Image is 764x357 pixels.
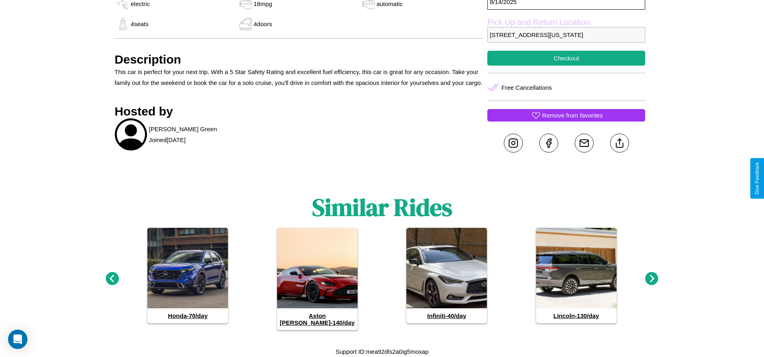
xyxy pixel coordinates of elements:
h3: Hosted by [115,105,484,118]
p: Remove from favorites [542,110,603,121]
p: Free Cancellations [501,82,552,93]
p: Joined [DATE] [149,134,186,145]
img: gas [238,18,254,30]
h4: Honda - 70 /day [147,308,228,323]
h4: Lincoln - 130 /day [536,308,617,323]
h4: Aston [PERSON_NAME] - 140 /day [277,308,358,330]
img: gas [115,18,131,30]
div: Open Intercom Messenger [8,330,27,349]
p: 4 doors [254,19,272,29]
label: Pick Up and Return Location [487,18,645,27]
h4: Infiniti - 40 /day [406,308,487,323]
a: Aston [PERSON_NAME]-140/day [277,228,358,330]
h1: Similar Rides [312,191,452,224]
a: Honda-70/day [147,228,228,323]
div: Give Feedback [754,162,760,195]
p: 4 seats [131,19,149,29]
button: Remove from favorites [487,109,645,122]
p: [PERSON_NAME] Green [149,124,217,134]
p: [STREET_ADDRESS][US_STATE] [487,27,645,43]
a: Lincoln-130/day [536,228,617,323]
p: This car is perfect for your next trip. With a 5 Star Safety Rating and excellent fuel efficiency... [115,66,484,88]
button: Checkout [487,51,645,66]
h3: Description [115,53,484,66]
a: Infiniti-40/day [406,228,487,323]
p: Support ID: mea92dls2a0ig5moxap [335,346,429,357]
